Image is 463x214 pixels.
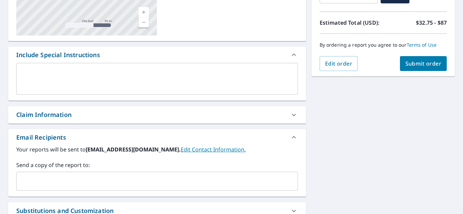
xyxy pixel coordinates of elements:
div: Include Special Instructions [8,47,306,63]
div: Email Recipients [8,129,306,145]
div: Email Recipients [16,133,66,142]
a: Current Level 17, Zoom Out [139,17,149,27]
button: Edit order [320,56,358,71]
label: Send a copy of the report to: [16,161,298,169]
b: [EMAIL_ADDRESS][DOMAIN_NAME]. [86,146,181,153]
a: EditContactInfo [181,146,246,153]
p: $32.75 - $87 [416,19,447,27]
div: Claim Information [8,106,306,123]
label: Your reports will be sent to [16,145,298,153]
div: Include Special Instructions [16,50,100,60]
p: Estimated Total (USD): [320,19,383,27]
div: Claim Information [16,110,72,119]
button: Submit order [400,56,447,71]
span: Submit order [405,60,442,67]
a: Terms of Use [407,42,437,48]
span: Edit order [325,60,353,67]
a: Current Level 17, Zoom In [139,7,149,17]
p: By ordering a report you agree to our [320,42,447,48]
